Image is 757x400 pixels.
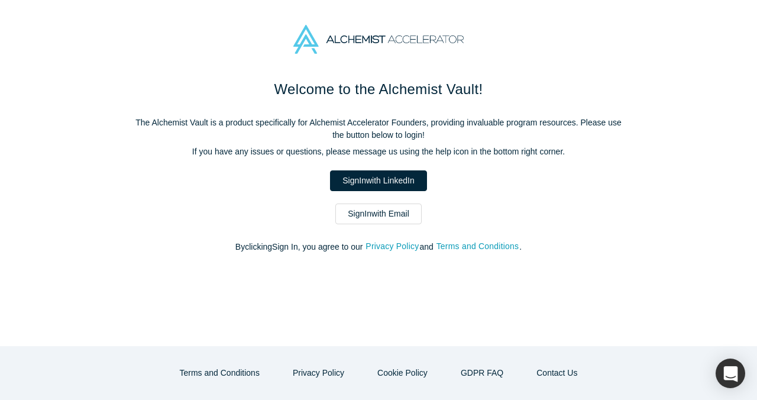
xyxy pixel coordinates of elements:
[167,363,272,383] button: Terms and Conditions
[335,204,422,224] a: SignInwith Email
[448,363,516,383] a: GDPR FAQ
[365,240,419,253] button: Privacy Policy
[130,79,627,100] h1: Welcome to the Alchemist Vault!
[436,240,520,253] button: Terms and Conditions
[365,363,440,383] button: Cookie Policy
[280,363,357,383] button: Privacy Policy
[330,170,426,191] a: SignInwith LinkedIn
[524,363,590,383] button: Contact Us
[130,146,627,158] p: If you have any issues or questions, please message us using the help icon in the bottom right co...
[130,241,627,253] p: By clicking Sign In , you agree to our and .
[130,117,627,141] p: The Alchemist Vault is a product specifically for Alchemist Accelerator Founders, providing inval...
[293,25,464,54] img: Alchemist Accelerator Logo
